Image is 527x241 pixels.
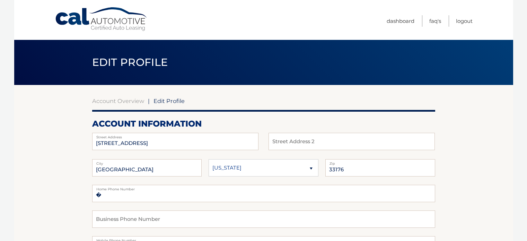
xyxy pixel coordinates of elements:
input: Business Phone Number [92,210,435,228]
a: Cal Automotive [55,7,148,32]
label: City [92,159,202,165]
input: Street Address 2 [269,133,435,150]
a: Logout [456,15,473,27]
a: Dashboard [387,15,414,27]
a: Account Overview [92,97,144,104]
input: Zip [325,159,435,177]
label: Street Address [92,133,258,138]
label: Zip [325,159,435,165]
span: | [148,97,150,104]
input: Street Address 2 [92,133,258,150]
h2: account information [92,119,435,129]
span: Edit Profile [92,56,168,69]
label: Home Phone Number [92,185,435,190]
input: City [92,159,202,177]
a: FAQ's [429,15,441,27]
input: Home Phone Number [92,185,435,202]
span: Edit Profile [153,97,185,104]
